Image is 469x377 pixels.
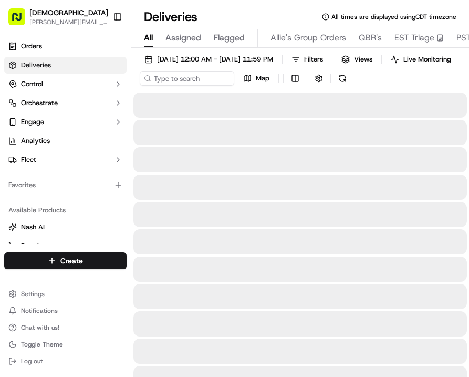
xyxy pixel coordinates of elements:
[21,117,44,127] span: Engage
[4,337,127,352] button: Toggle Theme
[4,202,127,219] div: Available Products
[60,256,83,266] span: Create
[21,42,42,51] span: Orders
[21,290,45,298] span: Settings
[4,238,127,254] button: Promise
[29,18,108,26] button: [PERSON_NAME][EMAIL_ADDRESS][DOMAIN_NAME]
[238,71,274,86] button: Map
[270,32,346,44] span: Allie's Group Orders
[287,52,328,67] button: Filters
[21,98,58,108] span: Orchestrate
[140,52,278,67] button: [DATE] 12:00 AM - [DATE] 11:59 PM
[4,57,127,74] a: Deliveries
[21,241,46,251] span: Promise
[4,219,127,236] button: Nash AI
[359,32,382,44] span: QBR's
[21,340,63,349] span: Toggle Theme
[4,38,127,55] a: Orders
[4,95,127,111] button: Orchestrate
[21,79,43,89] span: Control
[21,357,43,365] span: Log out
[29,7,108,18] button: [DEMOGRAPHIC_DATA]
[4,151,127,168] button: Fleet
[337,52,377,67] button: Views
[354,55,372,64] span: Views
[304,55,323,64] span: Filters
[4,320,127,335] button: Chat with us!
[331,13,456,21] span: All times are displayed using CDT timezone
[4,252,127,269] button: Create
[144,8,197,25] h1: Deliveries
[21,323,59,332] span: Chat with us!
[4,177,127,193] div: Favorites
[4,114,127,130] button: Engage
[165,32,201,44] span: Assigned
[4,287,127,301] button: Settings
[403,55,451,64] span: Live Monitoring
[4,76,127,93] button: Control
[214,32,245,44] span: Flagged
[21,155,36,165] span: Fleet
[157,55,273,64] span: [DATE] 12:00 AM - [DATE] 11:59 PM
[386,52,456,67] button: Live Monitoring
[4,303,127,318] button: Notifications
[21,307,58,315] span: Notifications
[21,136,50,146] span: Analytics
[140,71,234,86] input: Type to search
[8,222,122,232] a: Nash AI
[8,241,122,251] a: Promise
[394,32,434,44] span: EST Triage
[256,74,269,83] span: Map
[144,32,153,44] span: All
[21,222,45,232] span: Nash AI
[4,354,127,369] button: Log out
[335,71,350,86] button: Refresh
[4,4,109,29] button: [DEMOGRAPHIC_DATA][PERSON_NAME][EMAIL_ADDRESS][DOMAIN_NAME]
[4,133,127,149] a: Analytics
[21,60,51,70] span: Deliveries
